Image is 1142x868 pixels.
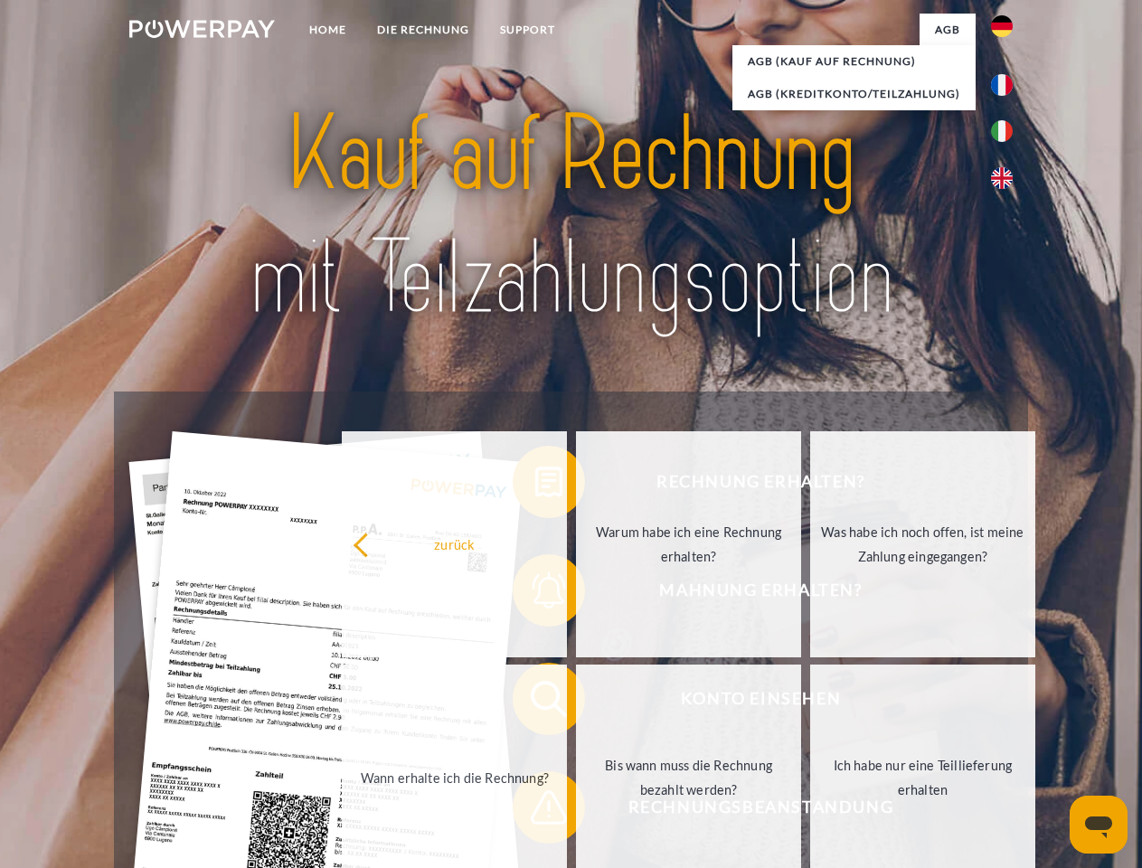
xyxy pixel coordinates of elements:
[587,753,790,802] div: Bis wann muss die Rechnung bezahlt werden?
[991,120,1013,142] img: it
[821,520,1024,569] div: Was habe ich noch offen, ist meine Zahlung eingegangen?
[1070,796,1128,854] iframe: Schaltfläche zum Öffnen des Messaging-Fensters
[587,520,790,569] div: Warum habe ich eine Rechnung erhalten?
[732,45,976,78] a: AGB (Kauf auf Rechnung)
[920,14,976,46] a: agb
[294,14,362,46] a: Home
[991,15,1013,37] img: de
[173,87,969,346] img: title-powerpay_de.svg
[353,532,556,556] div: zurück
[362,14,485,46] a: DIE RECHNUNG
[991,167,1013,189] img: en
[821,753,1024,802] div: Ich habe nur eine Teillieferung erhalten
[732,78,976,110] a: AGB (Kreditkonto/Teilzahlung)
[485,14,571,46] a: SUPPORT
[129,20,275,38] img: logo-powerpay-white.svg
[991,74,1013,96] img: fr
[353,765,556,789] div: Wann erhalte ich die Rechnung?
[810,431,1035,657] a: Was habe ich noch offen, ist meine Zahlung eingegangen?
